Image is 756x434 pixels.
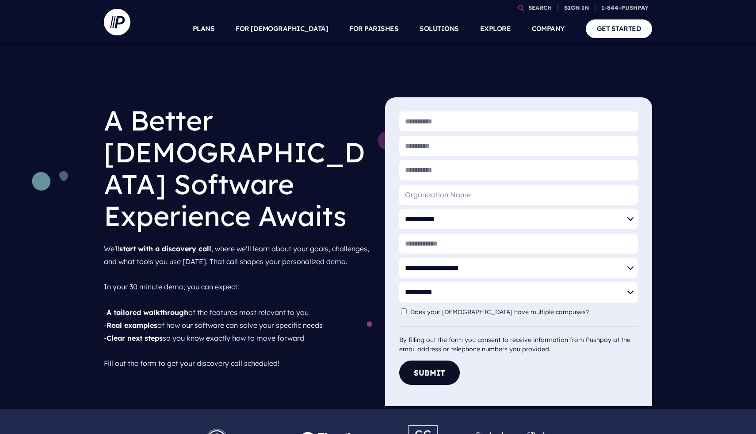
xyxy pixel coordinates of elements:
[349,13,398,44] a: FOR PARISHES
[586,19,653,38] a: GET STARTED
[392,419,455,428] picture: Pushpay_Logo__CCM
[104,97,371,239] h1: A Better [DEMOGRAPHIC_DATA] Software Experience Awaits
[107,321,157,330] strong: Real examples
[399,185,638,205] input: Organization Name
[470,423,561,432] picture: Pushpay_Logo__StAnthony
[420,13,459,44] a: SOLUTIONS
[399,361,460,385] button: Submit
[195,423,287,432] picture: Pushpay_Logo__NorthPoint
[480,13,511,44] a: EXPLORE
[119,244,211,253] strong: start with a discovery call
[193,13,215,44] a: PLANS
[104,239,371,373] p: We'll , where we’ll learn about your goals, challenges, and what tools you use [DATE]. That call ...
[236,13,328,44] a: FOR [DEMOGRAPHIC_DATA]
[532,13,565,44] a: COMPANY
[107,334,163,342] strong: Clear next steps
[410,308,593,316] label: Does your [DEMOGRAPHIC_DATA] have multiple campuses?
[286,423,378,432] picture: Pushpay_Logo__Elevation
[107,308,188,317] strong: A tailored walkthrough
[399,326,638,354] div: By filling out the form you consent to receive information from Pushpay at the email address or t...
